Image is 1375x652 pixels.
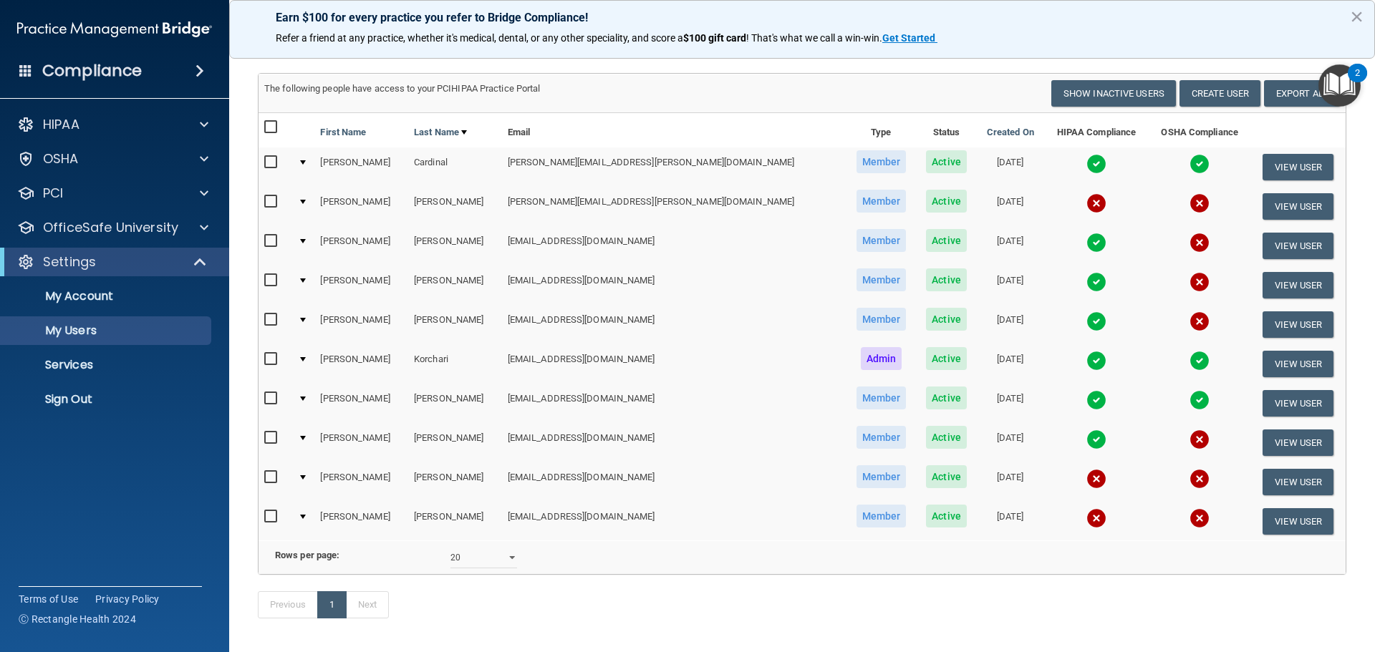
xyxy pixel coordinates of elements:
[926,347,967,370] span: Active
[1263,469,1333,495] button: View User
[314,384,408,423] td: [PERSON_NAME]
[276,11,1328,24] p: Earn $100 for every practice you refer to Bridge Compliance!
[976,502,1044,540] td: [DATE]
[1350,5,1364,28] button: Close
[1086,429,1106,449] img: tick.e7d51cea.svg
[857,465,907,488] span: Member
[314,226,408,266] td: [PERSON_NAME]
[1190,233,1210,253] img: cross.ca9f0e7f.svg
[314,266,408,305] td: [PERSON_NAME]
[1190,193,1210,213] img: cross.ca9f0e7f.svg
[861,347,902,370] span: Admin
[1086,311,1106,331] img: tick.e7d51cea.svg
[1086,272,1106,292] img: tick.e7d51cea.svg
[882,32,935,44] strong: Get Started
[17,219,208,236] a: OfficeSafe University
[17,150,208,167] a: OSHA
[1190,469,1210,489] img: cross.ca9f0e7f.svg
[846,113,917,147] th: Type
[346,591,389,618] a: Next
[926,426,967,449] span: Active
[1263,272,1333,298] button: View User
[976,226,1044,266] td: [DATE]
[408,502,502,540] td: [PERSON_NAME]
[857,190,907,213] span: Member
[502,462,846,502] td: [EMAIL_ADDRESS][DOMAIN_NAME]
[1263,351,1333,377] button: View User
[1264,80,1340,107] a: Export All
[857,308,907,331] span: Member
[857,386,907,409] span: Member
[502,113,846,147] th: Email
[9,392,205,407] p: Sign Out
[976,305,1044,344] td: [DATE]
[408,344,502,384] td: Korchari
[1190,429,1210,449] img: cross.ca9f0e7f.svg
[17,15,212,44] img: PMB logo
[502,305,846,344] td: [EMAIL_ADDRESS][DOMAIN_NAME]
[926,465,967,488] span: Active
[976,462,1044,502] td: [DATE]
[264,83,541,94] span: The following people have access to your PCIHIPAA Practice Portal
[976,147,1044,187] td: [DATE]
[1263,193,1333,220] button: View User
[926,190,967,213] span: Active
[9,358,205,372] p: Services
[19,592,78,606] a: Terms of Use
[857,426,907,449] span: Member
[976,187,1044,226] td: [DATE]
[502,344,846,384] td: [EMAIL_ADDRESS][DOMAIN_NAME]
[408,187,502,226] td: [PERSON_NAME]
[314,462,408,502] td: [PERSON_NAME]
[1263,429,1333,456] button: View User
[1051,80,1176,107] button: Show Inactive Users
[917,113,977,147] th: Status
[408,384,502,423] td: [PERSON_NAME]
[43,150,79,167] p: OSHA
[17,185,208,202] a: PCI
[1190,154,1210,174] img: tick.e7d51cea.svg
[314,344,408,384] td: [PERSON_NAME]
[926,229,967,252] span: Active
[1263,508,1333,535] button: View User
[502,147,846,187] td: [PERSON_NAME][EMAIL_ADDRESS][PERSON_NAME][DOMAIN_NAME]
[17,116,208,133] a: HIPAA
[408,305,502,344] td: [PERSON_NAME]
[1190,351,1210,371] img: tick.e7d51cea.svg
[683,32,746,44] strong: $100 gift card
[9,323,205,338] p: My Users
[926,308,967,331] span: Active
[43,219,178,236] p: OfficeSafe University
[1086,154,1106,174] img: tick.e7d51cea.svg
[9,289,205,303] p: My Account
[408,423,502,462] td: [PERSON_NAME]
[1190,508,1210,528] img: cross.ca9f0e7f.svg
[857,505,907,527] span: Member
[1086,390,1106,410] img: tick.e7d51cea.svg
[17,253,208,271] a: Settings
[1149,113,1250,147] th: OSHA Compliance
[1086,469,1106,489] img: cross.ca9f0e7f.svg
[42,61,142,81] h4: Compliance
[1263,311,1333,338] button: View User
[1086,508,1106,528] img: cross.ca9f0e7f.svg
[19,612,136,626] span: Ⓒ Rectangle Health 2024
[258,591,318,618] a: Previous
[502,502,846,540] td: [EMAIL_ADDRESS][DOMAIN_NAME]
[43,253,96,271] p: Settings
[43,116,79,133] p: HIPAA
[1263,390,1333,417] button: View User
[502,423,846,462] td: [EMAIL_ADDRESS][DOMAIN_NAME]
[1086,233,1106,253] img: tick.e7d51cea.svg
[502,226,846,266] td: [EMAIL_ADDRESS][DOMAIN_NAME]
[857,229,907,252] span: Member
[275,550,339,560] b: Rows per page:
[857,268,907,291] span: Member
[43,185,63,202] p: PCI
[408,462,502,502] td: [PERSON_NAME]
[1044,113,1149,147] th: HIPAA Compliance
[882,32,937,44] a: Get Started
[746,32,882,44] span: ! That's what we call a win-win.
[314,423,408,462] td: [PERSON_NAME]
[314,147,408,187] td: [PERSON_NAME]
